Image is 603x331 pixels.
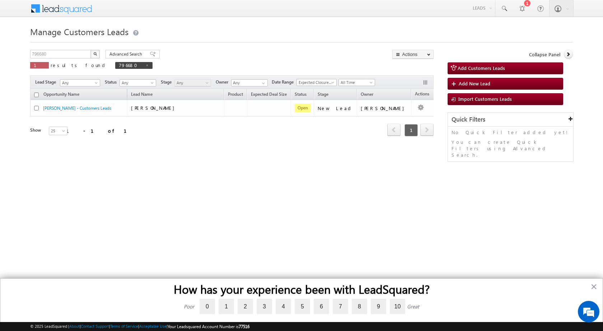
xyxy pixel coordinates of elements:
[105,79,120,85] span: Status
[405,124,418,136] span: 1
[257,299,272,314] label: 3
[258,80,267,87] a: Show All Items
[15,282,588,296] h2: How has your experience been with LeadSquared?
[318,91,328,97] span: Stage
[131,105,178,111] span: [PERSON_NAME]
[175,80,209,86] span: Any
[30,26,128,37] span: Manage Customers Leads
[30,323,249,330] span: © 2025 LeadSquared | | | | |
[448,113,573,127] div: Quick Filters
[390,299,405,314] label: 10
[35,79,59,85] span: Lead Stage
[34,93,39,97] input: Check all records
[231,79,268,86] input: Type to Search
[295,104,311,112] span: Open
[251,91,287,97] span: Expected Deal Size
[51,62,108,68] span: results found
[387,124,401,136] span: prev
[411,90,433,99] span: Actions
[69,324,80,328] a: About
[361,105,408,112] div: [PERSON_NAME]
[127,90,156,100] span: Lead Name
[219,299,234,314] label: 1
[458,65,505,71] span: Add Customers Leads
[318,105,354,112] div: New Lead
[120,80,154,86] span: Any
[239,324,249,329] span: 77516
[314,299,329,314] label: 6
[352,299,367,314] label: 8
[161,79,174,85] span: Stage
[60,80,98,86] span: Any
[200,299,215,314] label: 0
[297,79,334,86] span: Expected Closure Date
[228,91,243,97] span: Product
[291,90,310,100] a: Status
[276,299,291,314] label: 4
[30,127,43,133] div: Show
[339,79,373,86] span: All Time
[110,324,138,328] a: Terms of Service
[333,299,348,314] label: 7
[49,128,68,134] span: 25
[119,62,142,68] span: 796680
[371,299,386,314] label: 9
[295,299,310,314] label: 5
[407,303,419,310] div: Great
[93,52,97,56] img: Search
[590,281,597,292] button: Close
[66,127,135,135] div: 1 - 1 of 1
[452,139,570,158] p: You can create Quick Filters using Advanced Search.
[238,299,253,314] label: 2
[459,80,490,86] span: Add New Lead
[139,324,167,328] a: Acceptable Use
[34,62,45,68] span: 1
[184,303,194,310] div: Poor
[216,79,231,85] span: Owner
[272,79,296,85] span: Date Range
[452,129,570,136] p: No Quick Filter added yet!
[43,91,79,97] span: Opportunity Name
[109,51,144,57] span: Advanced Search
[43,105,111,111] a: [PERSON_NAME] - Customers Leads
[392,50,434,59] button: Actions
[81,324,109,328] a: Contact Support
[420,124,434,136] span: next
[361,91,373,97] span: Owner
[458,96,512,102] span: Import Customers Leads
[168,324,249,329] span: Your Leadsquared Account Number is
